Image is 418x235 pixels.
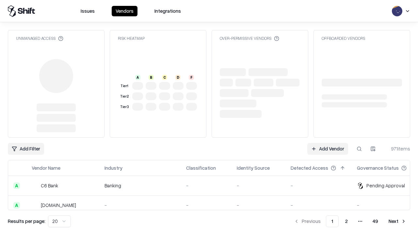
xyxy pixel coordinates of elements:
[367,215,383,227] button: 49
[291,202,346,209] div: -
[32,164,60,171] div: Vendor Name
[322,36,365,41] div: Offboarded Vendors
[186,164,216,171] div: Classification
[326,215,339,227] button: 1
[162,75,167,80] div: C
[237,182,280,189] div: -
[41,202,76,209] div: [DOMAIN_NAME]
[77,6,99,16] button: Issues
[291,164,328,171] div: Detected Access
[118,36,145,41] div: Risk Heatmap
[112,6,137,16] button: Vendors
[8,218,45,225] p: Results per page:
[307,143,348,155] a: Add Vendor
[13,182,20,189] div: A
[119,83,130,89] div: Tier 1
[104,164,122,171] div: Industry
[8,143,44,155] button: Add Filter
[175,75,181,80] div: D
[385,215,410,227] button: Next
[237,202,280,209] div: -
[357,164,399,171] div: Governance Status
[237,164,270,171] div: Identity Source
[366,182,405,189] div: Pending Approval
[151,6,185,16] button: Integrations
[384,145,410,152] div: 971 items
[119,94,130,99] div: Tier 2
[13,202,20,209] div: A
[104,182,176,189] div: Banking
[189,75,194,80] div: F
[149,75,154,80] div: B
[135,75,140,80] div: A
[32,202,38,209] img: pathfactory.com
[291,182,346,189] div: -
[41,182,58,189] div: C6 Bank
[104,202,176,209] div: -
[340,215,353,227] button: 2
[290,215,410,227] nav: pagination
[16,36,63,41] div: Unmanaged Access
[186,202,226,209] div: -
[32,182,38,189] img: C6 Bank
[357,202,417,209] div: -
[220,36,279,41] div: Over-Permissive Vendors
[186,182,226,189] div: -
[119,104,130,110] div: Tier 3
